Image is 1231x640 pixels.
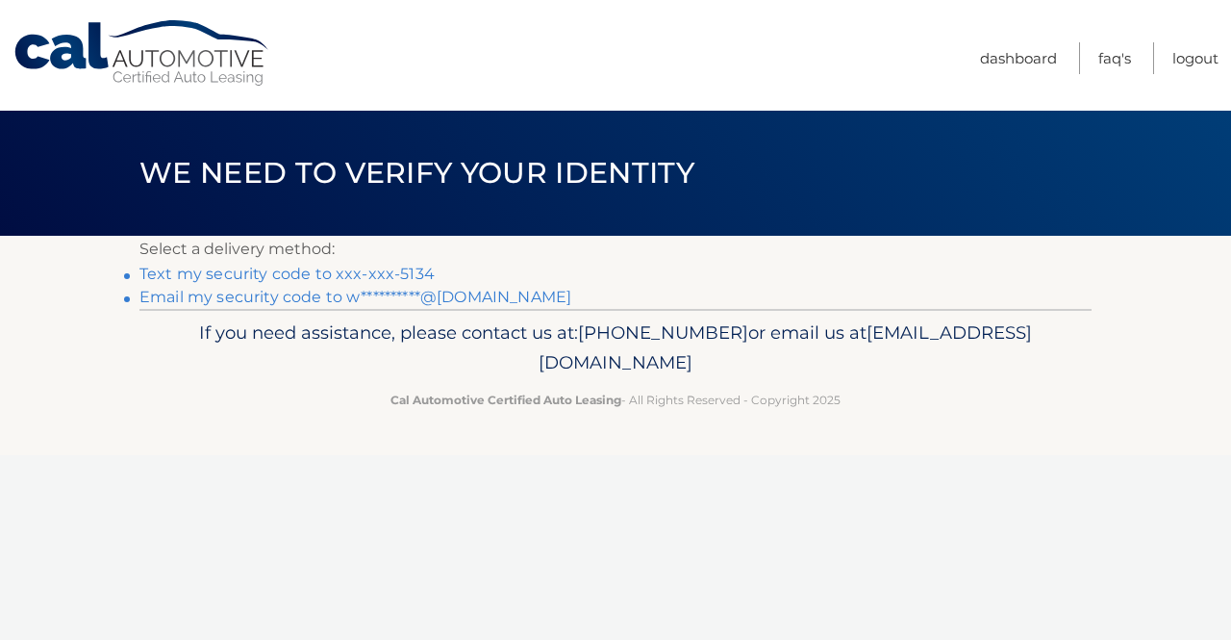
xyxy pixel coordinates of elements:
p: - All Rights Reserved - Copyright 2025 [152,390,1079,410]
a: Dashboard [980,42,1057,74]
p: If you need assistance, please contact us at: or email us at [152,318,1079,379]
a: Email my security code to w**********@[DOMAIN_NAME] [139,288,571,306]
a: Logout [1172,42,1218,74]
a: Cal Automotive [13,19,272,88]
p: Select a delivery method: [139,236,1092,263]
strong: Cal Automotive Certified Auto Leasing [390,393,621,407]
a: Text my security code to xxx-xxx-5134 [139,265,435,283]
span: [PHONE_NUMBER] [578,321,748,344]
a: FAQ's [1098,42,1131,74]
span: We need to verify your identity [139,155,694,191]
